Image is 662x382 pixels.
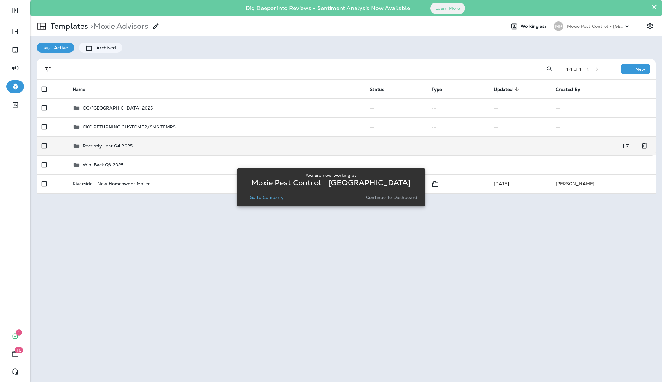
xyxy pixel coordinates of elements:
[426,136,488,155] td: --
[551,136,625,155] td: --
[551,155,656,174] td: --
[432,87,442,92] span: Type
[620,140,633,152] button: Move to folder
[88,21,148,31] p: Moxie Advisors
[83,124,176,129] p: OKC RETURNING CUSTOMER/SNS TEMPS
[489,155,551,174] td: --
[251,180,410,185] p: Moxie Pest Control - [GEOGRAPHIC_DATA]
[247,193,286,202] button: Go to Company
[554,21,563,31] div: MP
[551,174,656,193] td: [PERSON_NAME]
[489,98,551,117] td: --
[15,347,23,353] span: 18
[227,7,428,9] p: Dig Deeper into Reviews - Sentiment Analysis Now Available
[430,3,465,14] button: Learn More
[48,21,88,31] p: Templates
[551,117,656,136] td: --
[494,87,513,92] span: Updated
[566,67,581,72] div: 1 - 1 of 1
[638,140,651,152] button: Delete
[6,348,24,360] button: 18
[543,63,556,75] button: Search Templates
[432,180,439,186] span: Mailer
[305,173,357,178] p: You are now working as
[651,2,657,12] button: Close
[42,63,54,75] button: Filters
[489,136,551,155] td: --
[426,117,488,136] td: --
[366,195,417,200] p: Continue to Dashboard
[6,330,24,343] button: 1
[73,87,86,92] span: Name
[250,195,283,200] p: Go to Company
[83,105,153,110] p: OC/[GEOGRAPHIC_DATA] 2025
[556,87,580,92] span: Created By
[494,87,521,92] span: Updated
[83,162,123,167] p: Win-Back Q3 2025
[93,45,116,50] p: Archived
[73,87,94,92] span: Name
[567,24,624,29] p: Moxie Pest Control - [GEOGRAPHIC_DATA]
[83,143,133,148] p: Recently Lost Q4 2025
[363,193,420,202] button: Continue to Dashboard
[426,98,488,117] td: --
[6,4,24,17] button: Expand Sidebar
[432,87,450,92] span: Type
[494,181,509,187] span: Jason Munk
[521,24,547,29] span: Working as:
[426,155,488,174] td: --
[16,329,22,336] span: 1
[489,117,551,136] td: --
[73,181,150,186] p: Riverside - New Homeowner Mailer
[556,87,588,92] span: Created By
[635,67,645,72] p: New
[644,21,656,32] button: Settings
[551,98,656,117] td: --
[51,45,68,50] p: Active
